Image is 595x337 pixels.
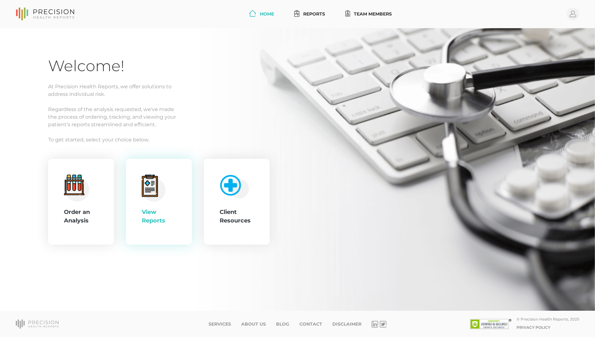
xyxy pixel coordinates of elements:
[48,106,547,128] p: Regardless of the analysis requested, we've made the process of ordering, tracking, and viewing y...
[517,325,550,330] a: Privacy Policy
[470,319,511,329] img: SSL site seal - click to verify
[299,321,322,327] a: Contact
[209,321,231,327] a: Services
[292,8,328,20] a: Reports
[48,57,547,75] h1: Welcome!
[48,83,547,98] p: At Precision Health Reports, we offer solutions to address individual risk.
[276,321,289,327] a: Blog
[343,8,395,20] a: Team Members
[64,208,98,225] div: Order an Analysis
[241,321,266,327] a: About Us
[332,321,361,327] a: Disclaimer
[517,317,579,321] div: © Precision Health Reports, 2025
[217,172,249,199] img: client-resource.c5a3b187.png
[48,136,547,144] p: To get started, select your choice below.
[247,8,277,20] a: Home
[142,208,176,225] div: View Reports
[220,208,254,225] div: Client Resources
